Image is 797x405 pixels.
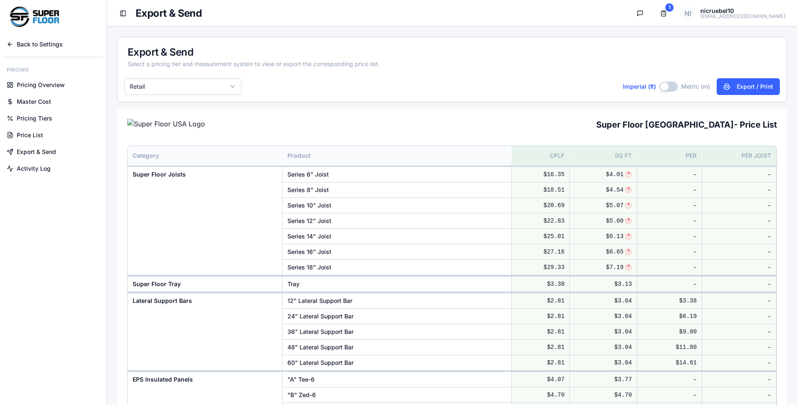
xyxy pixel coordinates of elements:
td: "A" Tee-6 [282,371,512,387]
td: $14.61 [637,355,702,372]
a: Pricing Tiers [3,111,103,126]
a: Price List [3,128,103,143]
span: $7.19 [575,263,632,272]
td: – [702,166,776,182]
td: $9.00 [637,324,702,340]
td: – [702,309,776,324]
td: 12" Lateral Support Bar [282,292,512,309]
td: – [637,166,702,182]
h1: Export & Send [136,7,625,20]
td: $2.81 [511,292,570,309]
td: Series 10" Joist [282,198,512,213]
td: – [702,371,776,387]
td: $29.33 [511,260,570,276]
span: Activity Log [17,164,51,173]
th: SQ FT [570,146,637,166]
label: Imperial (ft) [623,82,656,91]
div: Pricing [3,62,103,76]
span: Export & Send [17,148,56,156]
td: $4.07 [511,371,570,387]
div: 1 [665,3,674,12]
td: – [637,276,702,292]
td: 60" Lateral Support Bar [282,355,512,372]
span: Price List [17,131,43,139]
td: $3.04 [570,340,637,355]
td: $3.77 [570,371,637,387]
span: $5.60 [575,217,632,225]
a: Pricing Overview [3,77,103,92]
span: Back to Settings [17,40,63,49]
td: Series 14" Joist [282,229,512,244]
td: $6.19 [637,309,702,324]
td: $20.69 [511,198,570,213]
a: Back to Settings [3,37,103,52]
td: – [702,387,776,403]
td: $3.38 [637,292,702,309]
td: $2.81 [511,355,570,372]
td: Series 8" Joist [282,182,512,198]
a: Master Cost [3,94,103,109]
td: $22.83 [511,213,570,229]
td: – [702,229,776,244]
td: – [702,260,776,276]
h1: Super Floor [GEOGRAPHIC_DATA] - Price List [596,119,777,131]
div: Select a pricing tier and measurement system to view or export the corresponding price list. [128,60,776,68]
td: 36" Lateral Support Bar [282,324,512,340]
td: Series 12" Joist [282,213,512,229]
th: PER [637,146,702,166]
td: – [637,244,702,260]
span: $6.13 [575,232,632,241]
td: – [637,260,702,276]
th: CPLF [511,146,570,166]
td: Super Floor Tray [128,276,282,292]
td: 24" Lateral Support Bar [282,309,512,324]
td: $4.70 [570,387,637,403]
td: $3.04 [570,309,637,324]
img: Company Logo [10,7,59,27]
td: "B" Zed-6 [282,387,512,403]
td: – [637,229,702,244]
button: Export / Print [717,78,780,95]
td: $2.81 [511,324,570,340]
td: Lateral Support Bars [128,292,282,371]
a: Export & Send [3,144,103,159]
td: – [702,355,776,372]
td: – [702,213,776,229]
th: Category [128,146,282,166]
span: $6.65 [575,248,632,256]
td: $2.81 [511,309,570,324]
span: $4.01 [575,170,632,179]
td: – [637,198,702,213]
p: nicruebel10 [700,8,785,14]
td: – [637,387,702,403]
td: – [702,340,776,355]
td: Super Floor Joists [128,166,282,276]
span: $5.07 [575,201,632,210]
label: Metric (m) [681,82,710,91]
td: $4.70 [511,387,570,403]
span: Master Cost [17,97,51,106]
td: $3.04 [570,324,637,340]
td: Tray [282,276,512,292]
span: Pricing Overview [17,81,65,89]
td: $2.81 [511,340,570,355]
div: Export & Send [128,47,776,57]
a: 1 [655,5,672,22]
span: NI [680,6,695,21]
td: – [637,371,702,387]
td: Series 18" Joist [282,260,512,276]
td: – [637,213,702,229]
td: $3.04 [570,355,637,372]
span: Pricing Tiers [17,114,52,123]
td: Series 6" Joist [282,166,512,182]
th: PER JOIST [702,146,776,166]
p: [EMAIL_ADDRESS][DOMAIN_NAME] [700,14,785,19]
td: $11.80 [637,340,702,355]
th: Product [282,146,512,166]
td: 48" Lateral Support Bar [282,340,512,355]
td: $3.13 [570,276,637,292]
td: – [702,198,776,213]
td: – [702,182,776,198]
td: – [702,324,776,340]
td: $25.01 [511,229,570,244]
